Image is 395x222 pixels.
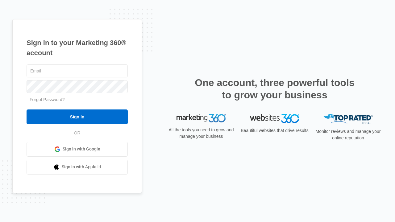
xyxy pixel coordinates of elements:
[27,38,128,58] h1: Sign in to your Marketing 360® account
[27,160,128,175] a: Sign in with Apple Id
[314,128,383,141] p: Monitor reviews and manage your online reputation
[250,114,299,123] img: Websites 360
[177,114,226,123] img: Marketing 360
[27,109,128,124] input: Sign In
[27,64,128,77] input: Email
[193,76,356,101] h2: One account, three powerful tools to grow your business
[240,127,309,134] p: Beautiful websites that drive results
[63,146,100,152] span: Sign in with Google
[62,164,101,170] span: Sign in with Apple Id
[167,127,236,140] p: All the tools you need to grow and manage your business
[70,130,85,136] span: OR
[323,114,373,124] img: Top Rated Local
[27,142,128,157] a: Sign in with Google
[30,97,65,102] a: Forgot Password?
